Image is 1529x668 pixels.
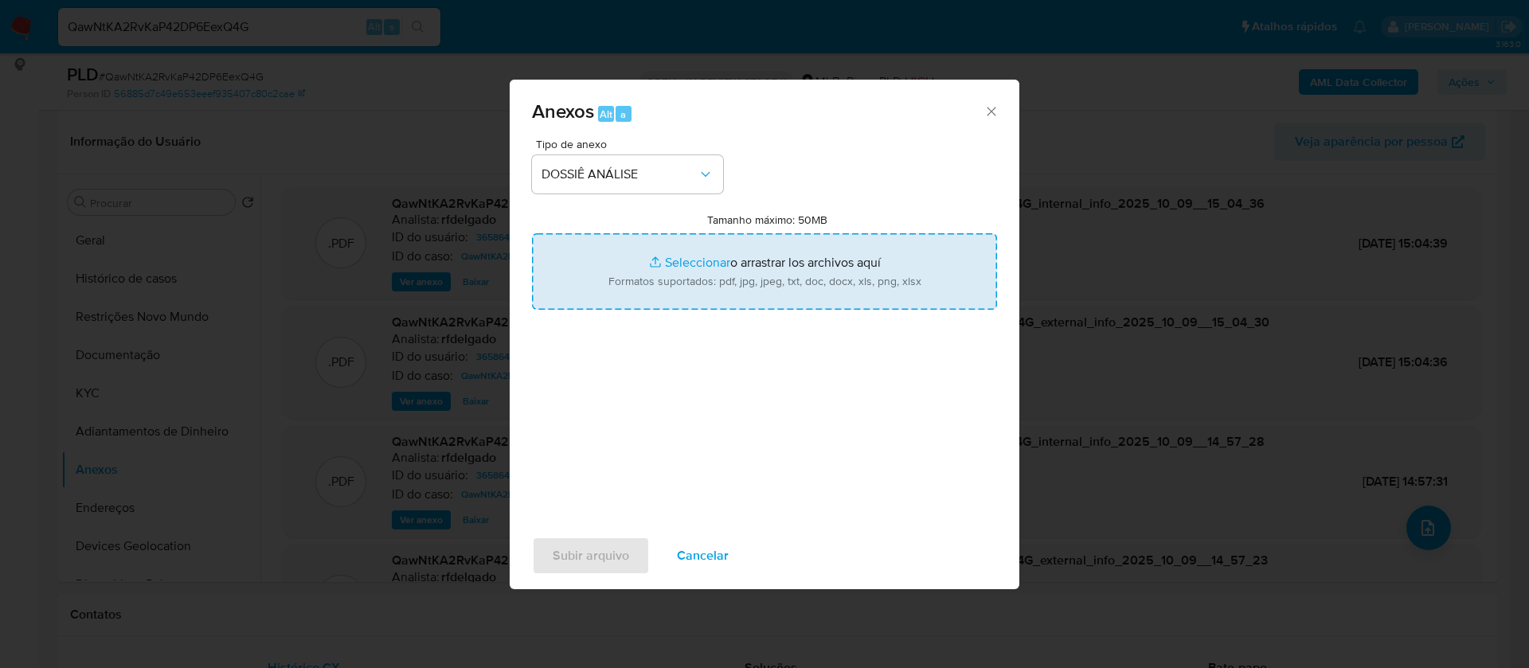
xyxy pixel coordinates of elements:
[532,155,723,193] button: DOSSIÊ ANÁLISE
[656,537,749,575] button: Cancelar
[532,97,594,125] span: Anexos
[542,166,698,182] span: DOSSIÊ ANÁLISE
[536,139,727,150] span: Tipo de anexo
[983,104,998,118] button: Cerrar
[600,107,612,122] span: Alt
[707,213,827,227] label: Tamanho máximo: 50MB
[620,107,626,122] span: a
[677,538,729,573] span: Cancelar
